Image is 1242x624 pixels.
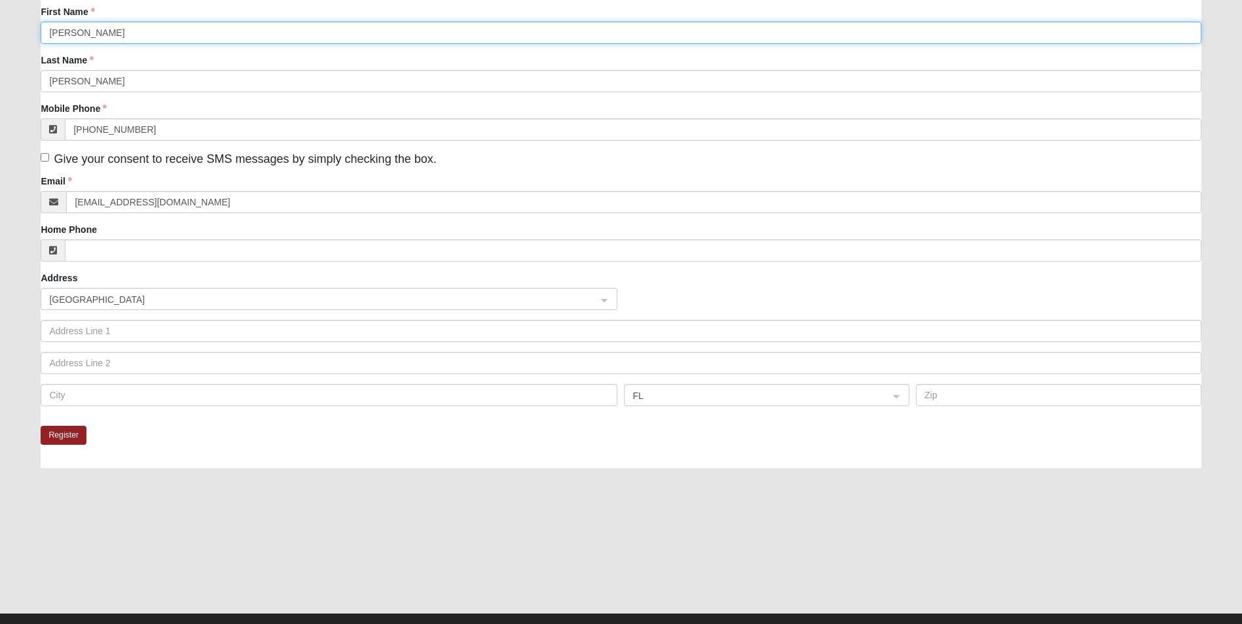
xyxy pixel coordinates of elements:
[41,352,1201,374] input: Address Line 2
[41,384,617,406] input: City
[41,54,94,67] label: Last Name
[41,223,97,236] label: Home Phone
[632,389,877,403] span: FL
[41,175,71,188] label: Email
[916,384,1201,406] input: Zip
[49,292,585,307] span: United States
[54,152,436,165] span: Give your consent to receive SMS messages by simply checking the box.
[41,320,1201,342] input: Address Line 1
[41,102,107,115] label: Mobile Phone
[41,153,49,162] input: Give your consent to receive SMS messages by simply checking the box.
[41,5,94,18] label: First Name
[41,426,86,445] button: Register
[41,271,77,285] label: Address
